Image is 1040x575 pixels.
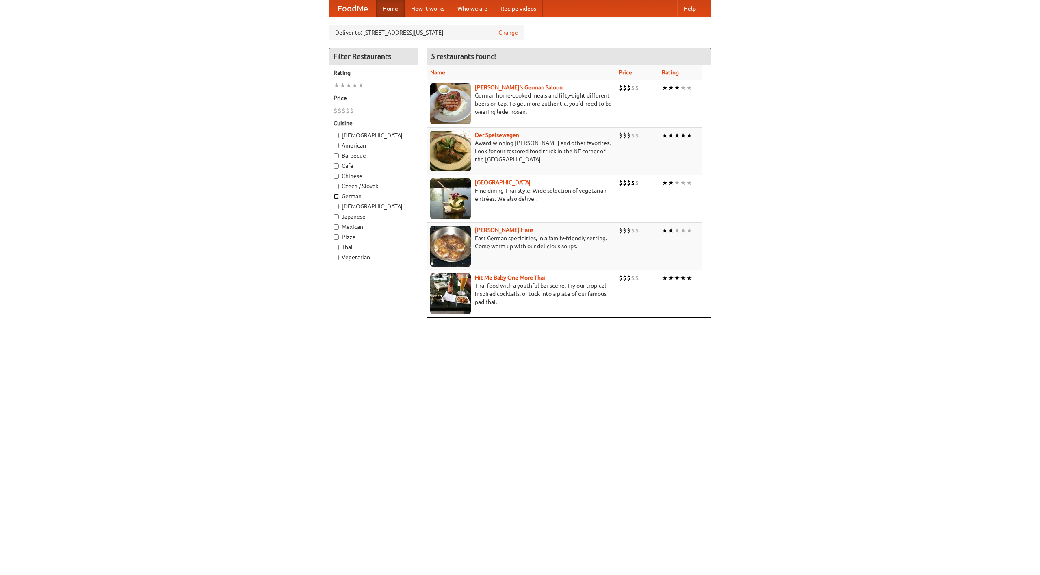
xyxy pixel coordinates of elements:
li: ★ [662,178,668,187]
li: $ [623,131,627,140]
a: Help [677,0,702,17]
li: $ [619,83,623,92]
li: $ [342,106,346,115]
a: [GEOGRAPHIC_DATA] [475,179,531,186]
h5: Cuisine [334,119,414,127]
li: $ [623,273,627,282]
li: ★ [334,81,340,90]
label: Mexican [334,223,414,231]
li: ★ [686,226,692,235]
li: $ [631,83,635,92]
li: ★ [358,81,364,90]
h4: Filter Restaurants [329,48,418,65]
li: ★ [674,226,680,235]
p: Fine dining Thai-style. Wide selection of vegetarian entrées. We also deliver. [430,187,612,203]
li: $ [631,178,635,187]
li: ★ [668,131,674,140]
img: kohlhaus.jpg [430,226,471,267]
li: ★ [662,226,668,235]
p: German home-cooked meals and fifty-eight different beers on tap. To get more authentic, you'd nee... [430,91,612,116]
a: FoodMe [329,0,376,17]
li: $ [627,226,631,235]
img: esthers.jpg [430,83,471,124]
li: $ [635,226,639,235]
label: German [334,192,414,200]
label: Thai [334,243,414,251]
li: $ [623,226,627,235]
li: ★ [680,226,686,235]
a: Hit Me Baby One More Thai [475,274,545,281]
label: [DEMOGRAPHIC_DATA] [334,202,414,210]
li: ★ [668,83,674,92]
label: Chinese [334,172,414,180]
li: ★ [346,81,352,90]
li: $ [619,273,623,282]
label: Japanese [334,213,414,221]
input: Japanese [334,214,339,219]
input: Mexican [334,224,339,230]
li: $ [635,83,639,92]
img: satay.jpg [430,178,471,219]
input: Pizza [334,234,339,240]
li: ★ [662,131,668,140]
li: ★ [662,273,668,282]
ng-pluralize: 5 restaurants found! [431,52,497,60]
input: Vegetarian [334,255,339,260]
label: [DEMOGRAPHIC_DATA] [334,131,414,139]
li: $ [350,106,354,115]
a: Home [376,0,405,17]
b: [PERSON_NAME]'s German Saloon [475,84,563,91]
p: East German specialties, in a family-friendly setting. Come warm up with our delicious soups. [430,234,612,250]
li: ★ [680,273,686,282]
p: Thai food with a youthful bar scene. Try our tropical inspired cocktails, or tuck into a plate of... [430,282,612,306]
img: speisewagen.jpg [430,131,471,171]
li: ★ [674,131,680,140]
input: Barbecue [334,153,339,158]
li: $ [338,106,342,115]
li: $ [346,106,350,115]
li: $ [619,131,623,140]
a: Recipe videos [494,0,543,17]
input: Thai [334,245,339,250]
li: $ [619,178,623,187]
a: Der Speisewagen [475,132,519,138]
h5: Price [334,94,414,102]
li: ★ [668,178,674,187]
input: [DEMOGRAPHIC_DATA] [334,133,339,138]
input: Czech / Slovak [334,184,339,189]
a: How it works [405,0,451,17]
label: Cafe [334,162,414,170]
input: Cafe [334,163,339,169]
li: $ [631,131,635,140]
li: $ [635,131,639,140]
b: [PERSON_NAME] Haus [475,227,533,233]
h5: Rating [334,69,414,77]
li: $ [627,83,631,92]
div: Deliver to: [STREET_ADDRESS][US_STATE] [329,25,524,40]
li: ★ [674,273,680,282]
input: Chinese [334,174,339,179]
li: ★ [668,273,674,282]
li: ★ [340,81,346,90]
input: [DEMOGRAPHIC_DATA] [334,204,339,209]
li: ★ [674,83,680,92]
li: ★ [662,83,668,92]
li: $ [627,178,631,187]
li: ★ [686,273,692,282]
li: ★ [680,83,686,92]
li: ★ [674,178,680,187]
a: Price [619,69,632,76]
li: ★ [352,81,358,90]
li: $ [631,273,635,282]
input: German [334,194,339,199]
li: ★ [686,131,692,140]
img: babythai.jpg [430,273,471,314]
input: American [334,143,339,148]
p: Award-winning [PERSON_NAME] and other favorites. Look for our restored food truck in the NE corne... [430,139,612,163]
li: $ [619,226,623,235]
label: American [334,141,414,150]
li: ★ [668,226,674,235]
